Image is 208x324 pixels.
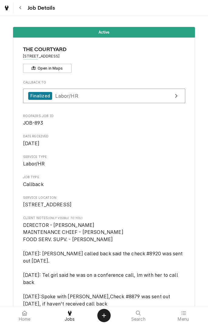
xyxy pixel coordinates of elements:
span: Labor/HR [23,161,45,167]
span: Callback To [23,80,185,85]
a: Jobs [48,308,92,323]
div: Job Type [23,175,185,188]
span: (Only Visible to You) [48,216,82,220]
span: JOB-893 [23,120,43,126]
span: Search [131,317,146,322]
a: Home [2,308,47,323]
span: Service Location [23,201,185,208]
span: Client Notes [23,216,185,221]
span: Menu [178,317,189,322]
span: Roopairs Job ID [23,114,185,119]
button: Open in Maps [23,64,72,73]
span: Active [99,30,110,34]
a: Go to Jobs [1,2,12,13]
button: Create Object [97,309,111,322]
span: Labor/HR [55,93,78,99]
span: Jobs [65,317,75,322]
span: Job Type [23,175,185,180]
div: Roopairs Job ID [23,114,185,127]
a: Menu [161,308,206,323]
span: Roopairs Job ID [23,119,185,127]
a: View Job [23,89,185,103]
span: Service Type [23,160,185,168]
div: Service Location [23,195,185,208]
span: Job Details [26,4,55,12]
span: Service Type [23,155,185,159]
div: Client Information [23,45,185,73]
span: [STREET_ADDRESS] [23,202,72,208]
span: Date Received [23,134,185,139]
div: Service Type [23,155,185,168]
div: Finalized [28,92,52,100]
span: Service Location [23,195,185,200]
span: Job Type [23,181,185,188]
span: Date Received [23,140,185,147]
span: Address [23,54,185,59]
span: Home [19,317,31,322]
a: Search [116,308,161,323]
span: Name [23,45,185,54]
span: Callback [23,182,44,187]
button: Navigate back [15,2,26,13]
span: [DATE] [23,141,40,146]
div: Callback To [23,80,185,106]
div: Date Received [23,134,185,147]
div: Status [13,27,195,38]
